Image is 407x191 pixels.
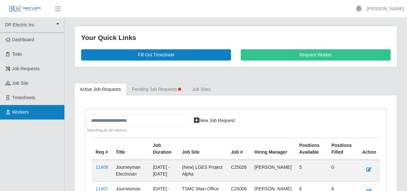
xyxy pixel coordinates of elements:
th: Job Duration [149,138,178,160]
span: job site [12,81,29,86]
th: job site [178,138,227,160]
th: Action [358,138,380,160]
span: Dashboard [12,37,34,42]
td: Journeyman Electrician [112,160,149,182]
a: Pending Job Requests [126,83,187,96]
th: Positions Available [295,138,328,160]
a: Request Worker [241,49,391,61]
td: [DATE] - [DATE] [149,160,178,182]
span: Timesheets [12,95,35,100]
a: [PERSON_NAME] [367,5,404,12]
a: New Job Request [190,115,239,126]
td: 5 [295,160,328,182]
a: job sites [187,83,216,96]
img: SLM Logo [9,5,41,13]
th: Positions Filled [328,138,358,160]
td: [PERSON_NAME] [251,160,295,182]
td: 0 [328,160,358,182]
a: 11408 [96,165,108,170]
span: Workers [12,110,29,115]
a: Fill Out Timesheet [81,49,231,61]
td: C25026 [227,160,251,182]
th: Hiring Manager [251,138,295,160]
span: Todo [12,52,22,57]
small: Searching by all columns [87,128,190,133]
a: Active Job Requests [74,83,126,96]
span: Job Requests [12,66,40,71]
th: Req # [92,138,112,160]
th: Job # [227,138,251,160]
div: Your Quick Links [81,33,391,43]
td: (New) LGES Project Alpha [178,160,227,182]
th: Title [112,138,149,160]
